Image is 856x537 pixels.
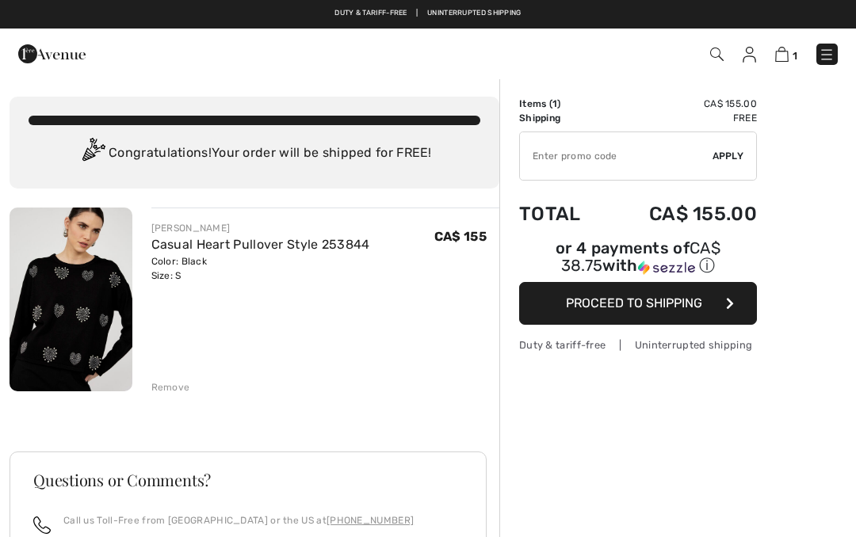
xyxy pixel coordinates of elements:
[710,48,724,61] img: Search
[775,44,797,63] a: 1
[606,187,757,241] td: CA$ 155.00
[519,187,606,241] td: Total
[10,208,132,391] img: Casual Heart Pullover Style 253844
[519,97,606,111] td: Items ( )
[434,229,487,244] span: CA$ 155
[151,380,190,394] div: Remove
[327,515,414,526] a: [PHONE_NUMBER]
[775,47,789,62] img: Shopping Bag
[819,47,835,63] img: Menu
[519,282,757,325] button: Proceed to Shipping
[33,516,51,534] img: call
[151,221,370,235] div: [PERSON_NAME]
[606,111,757,125] td: Free
[638,261,695,275] img: Sezzle
[552,98,557,109] span: 1
[519,241,757,276] div: or 4 payments of with
[151,254,370,283] div: Color: Black Size: S
[606,97,757,111] td: CA$ 155.00
[18,38,86,70] img: 1ère Avenue
[561,238,720,275] span: CA$ 38.75
[519,241,757,282] div: or 4 payments ofCA$ 38.75withSezzle Click to learn more about Sezzle
[519,337,757,352] div: Duty & tariff-free | Uninterrupted shipping
[566,295,702,310] span: Proceed to Shipping
[151,237,370,252] a: Casual Heart Pullover Style 253844
[33,472,463,488] h3: Questions or Comments?
[63,513,414,527] p: Call us Toll-Free from [GEOGRAPHIC_DATA] or the US at
[18,45,86,60] a: 1ère Avenue
[77,138,109,169] img: Congratulation2.svg
[793,50,797,62] span: 1
[519,111,606,125] td: Shipping
[520,132,713,180] input: Promo code
[713,149,744,163] span: Apply
[29,138,480,169] div: Congratulations! Your order will be shipped for FREE!
[743,47,756,63] img: My Info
